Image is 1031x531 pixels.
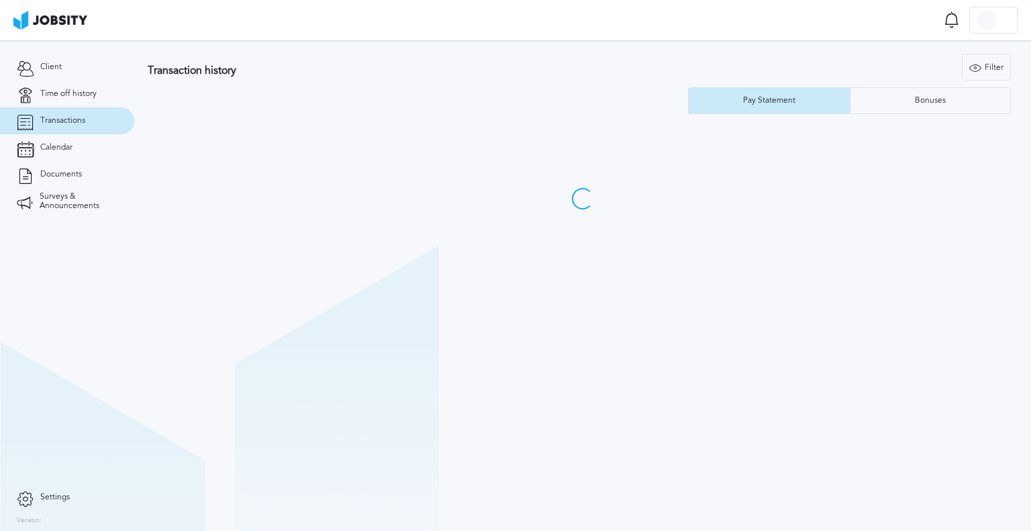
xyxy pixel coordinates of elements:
[40,493,70,502] span: Settings
[688,87,850,114] button: Pay Statement
[40,116,85,126] span: Transactions
[736,96,802,105] div: Pay Statement
[962,54,1011,81] button: Filter
[40,143,72,152] span: Calendar
[908,96,952,105] div: Bonuses
[40,62,62,72] span: Client
[963,54,1010,81] div: Filter
[148,64,620,77] h3: Transaction history
[13,11,87,30] img: ab4bad089aa723f57921c736e9817d99.png
[850,87,1012,114] button: Bonuses
[40,89,97,99] span: Time off history
[40,192,117,211] span: Surveys & Announcements
[17,517,42,525] label: Version:
[40,170,82,179] span: Documents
